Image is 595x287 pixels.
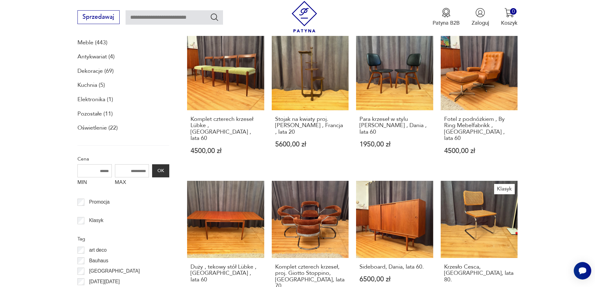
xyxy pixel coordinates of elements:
p: [GEOGRAPHIC_DATA] [89,267,140,275]
img: Patyna - sklep z meblami i dekoracjami vintage [289,1,320,32]
h3: Sideboard, Dania, lata 60. [359,264,430,270]
h3: Duży , tekowy stół Lübke , [GEOGRAPHIC_DATA] , lata 60 [191,264,261,283]
h3: Fotel z podnóżkiem , By Ring Mebelfabrikk , [GEOGRAPHIC_DATA] , lata 60 [444,116,514,142]
p: Koszyk [501,19,518,27]
a: Stojak na kwiaty proj. André Groulta , Francja , lata 20Stojak na kwiaty proj. [PERSON_NAME] , Fr... [272,33,349,169]
p: 4500,00 zł [191,148,261,154]
a: Fotel z podnóżkiem , By Ring Mebelfabrikk , Norwegia , lata 60Fotel z podnóżkiem , By Ring Mebelf... [441,33,518,169]
p: Klasyk [89,216,103,225]
label: MAX [115,177,149,189]
p: Tag [77,235,169,243]
button: Szukaj [210,12,219,22]
a: Antykwariat (4) [77,52,115,62]
button: 0Koszyk [501,8,518,27]
p: Promocja [89,198,110,206]
p: Zaloguj [472,19,489,27]
h3: Krzesło Cesca, [GEOGRAPHIC_DATA], lata 80. [444,264,514,283]
p: 1950,00 zł [359,141,430,148]
button: Sprzedawaj [77,10,120,24]
p: 6500,00 zł [359,276,430,283]
img: Ikona koszyka [504,8,514,17]
a: Ikona medaluPatyna B2B [433,8,460,27]
a: Dekoracje (69) [77,66,114,77]
p: Cena [77,155,169,163]
a: Oświetlenie (22) [77,123,118,133]
a: Sprzedawaj [77,15,120,20]
img: Ikona medalu [441,8,451,17]
a: Elektronika (1) [77,94,113,105]
label: MIN [77,177,112,189]
p: art deco [89,246,107,254]
p: 5600,00 zł [275,141,345,148]
a: Meble (443) [77,37,107,48]
p: Bauhaus [89,257,108,265]
p: 4500,00 zł [444,148,514,154]
iframe: Smartsupp widget button [574,262,591,280]
a: Kuchnia (5) [77,80,105,91]
h3: Stojak na kwiaty proj. [PERSON_NAME] , Francja , lata 20 [275,116,345,135]
a: Pozostałe (11) [77,109,113,119]
a: Komplet czterech krzeseł Lübke , Niemcy , lata 60Komplet czterech krzeseł Lübke , [GEOGRAPHIC_DAT... [187,33,264,169]
button: Patyna B2B [433,8,460,27]
a: Para krzeseł w stylu Borge Mogensen , Dania , lata 60Para krzeseł w stylu [PERSON_NAME] , Dania ,... [356,33,433,169]
button: Zaloguj [472,8,489,27]
h3: Para krzeseł w stylu [PERSON_NAME] , Dania , lata 60 [359,116,430,135]
h3: Komplet czterech krzeseł Lübke , [GEOGRAPHIC_DATA] , lata 60 [191,116,261,142]
p: [DATE][DATE] [89,278,120,286]
p: Patyna B2B [433,19,460,27]
button: OK [152,164,169,177]
img: Ikonka użytkownika [475,8,485,17]
div: 0 [510,8,517,15]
